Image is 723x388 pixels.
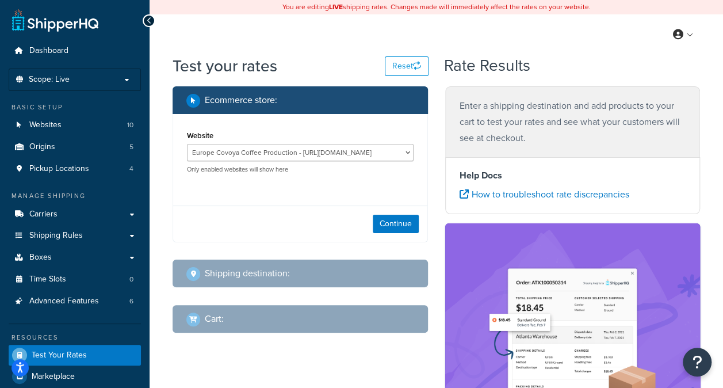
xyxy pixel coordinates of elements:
[683,348,711,376] button: Open Resource Center
[129,142,133,152] span: 5
[9,158,141,180] a: Pickup Locations4
[205,268,290,279] h2: Shipping destination :
[460,169,686,182] h4: Help Docs
[29,142,55,152] span: Origins
[187,131,213,140] label: Website
[29,210,58,219] span: Carriers
[9,291,141,312] li: Advanced Features
[329,2,343,12] b: LIVE
[205,95,277,105] h2: Ecommerce store :
[9,115,141,136] a: Websites10
[173,55,277,77] h1: Test your rates
[129,164,133,174] span: 4
[9,191,141,201] div: Manage Shipping
[29,164,89,174] span: Pickup Locations
[205,314,224,324] h2: Cart :
[460,188,629,201] a: How to troubleshoot rate discrepancies
[9,269,141,290] a: Time Slots0
[9,291,141,312] a: Advanced Features6
[9,40,141,62] a: Dashboard
[373,215,419,233] button: Continue
[460,98,686,146] p: Enter a shipping destination and add products to your cart to test your rates and see what your c...
[187,165,414,174] p: Only enabled websites will show here
[9,136,141,158] a: Origins5
[9,102,141,112] div: Basic Setup
[29,296,99,306] span: Advanced Features
[9,269,141,290] li: Time Slots
[9,225,141,246] a: Shipping Rules
[9,333,141,343] div: Resources
[29,46,68,56] span: Dashboard
[9,247,141,268] a: Boxes
[32,351,87,360] span: Test Your Rates
[444,57,530,75] h2: Rate Results
[29,275,66,284] span: Time Slots
[29,231,83,241] span: Shipping Rules
[385,56,429,76] button: Reset
[9,204,141,225] a: Carriers
[29,75,70,85] span: Scope: Live
[29,120,62,130] span: Websites
[9,366,141,387] a: Marketplace
[129,296,133,306] span: 6
[29,253,52,263] span: Boxes
[9,115,141,136] li: Websites
[9,345,141,366] a: Test Your Rates
[9,136,141,158] li: Origins
[9,158,141,180] li: Pickup Locations
[127,120,133,130] span: 10
[32,372,75,382] span: Marketplace
[129,275,133,284] span: 0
